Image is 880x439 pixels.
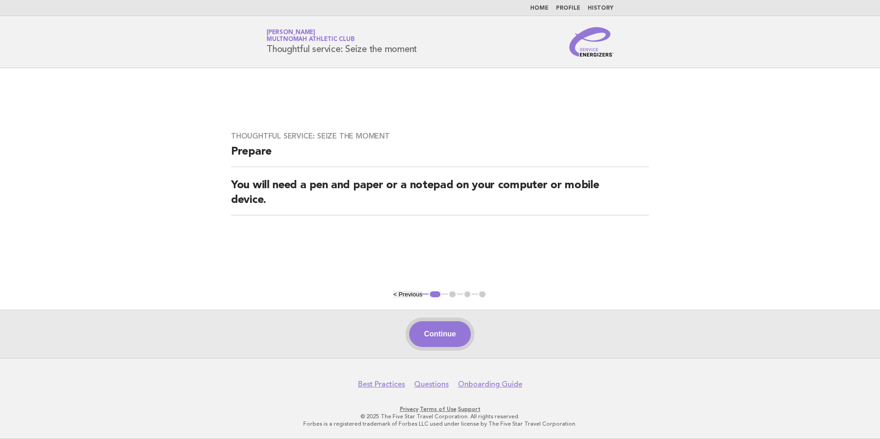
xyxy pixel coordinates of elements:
[231,178,649,215] h2: You will need a pen and paper or a notepad on your computer or mobile device.
[409,321,470,347] button: Continue
[393,291,422,298] button: < Previous
[266,37,354,43] span: Multnomah Athletic Club
[414,380,449,389] a: Questions
[231,132,649,141] h3: Thoughtful service: Seize the moment
[588,6,614,11] a: History
[231,144,649,167] h2: Prepare
[530,6,549,11] a: Home
[420,406,457,412] a: Terms of Use
[400,406,418,412] a: Privacy
[158,405,722,413] p: · ·
[358,380,405,389] a: Best Practices
[458,380,522,389] a: Onboarding Guide
[458,406,481,412] a: Support
[556,6,580,11] a: Profile
[158,420,722,427] p: Forbes is a registered trademark of Forbes LLC used under license by The Five Star Travel Corpora...
[266,30,417,54] h1: Thoughtful service: Seize the moment
[158,413,722,420] p: © 2025 The Five Star Travel Corporation. All rights reserved.
[428,290,442,299] button: 1
[569,27,614,57] img: Service Energizers
[266,29,354,42] a: [PERSON_NAME]Multnomah Athletic Club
